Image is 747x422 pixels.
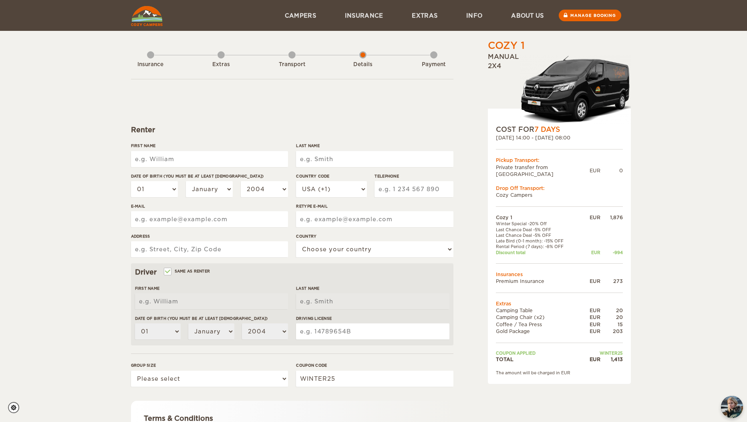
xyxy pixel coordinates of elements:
div: Driver [135,267,449,277]
div: 273 [600,278,623,285]
div: 20 [600,307,623,314]
td: Late Bird (0-1 month): -15% OFF [496,238,581,244]
input: e.g. Smith [296,151,453,167]
img: Cozy Campers [131,6,163,26]
td: Camping Table [496,307,581,314]
div: 203 [600,328,623,335]
td: TOTAL [496,356,581,363]
label: First Name [135,285,288,291]
td: WINTER25 [581,350,622,356]
label: Country Code [296,173,366,179]
label: Driving License [296,315,449,321]
td: Winter Special -20% Off [496,221,581,226]
div: 15 [600,321,623,328]
div: EUR [581,214,600,221]
div: Renter [131,125,453,135]
input: e.g. example@example.com [131,211,288,227]
label: Date of birth (You must be at least [DEMOGRAPHIC_DATA]) [135,315,288,321]
input: e.g. William [135,293,288,309]
div: Drop Off Transport: [496,185,623,192]
label: Group size [131,362,288,368]
label: Telephone [375,173,453,179]
input: e.g. 1 234 567 890 [375,181,453,197]
label: Coupon code [296,362,453,368]
div: Manual 2x4 [488,52,631,125]
img: Freyja at Cozy Campers [721,396,743,418]
input: e.g. 14789654B [296,323,449,339]
input: Same as renter [165,270,170,275]
td: Last Chance Deal -5% OFF [496,232,581,238]
div: Transport [270,61,314,69]
input: e.g. Street, City, Zip Code [131,241,288,257]
td: Extras [496,300,623,307]
input: e.g. Smith [296,293,449,309]
input: e.g. example@example.com [296,211,453,227]
div: 0 [600,167,623,174]
div: EUR [581,307,600,314]
td: Cozy Campers [496,192,623,198]
div: EUR [581,250,600,255]
div: EUR [590,167,600,174]
span: 7 Days [534,125,560,133]
div: Pickup Transport: [496,157,623,164]
td: Coupon applied [496,350,581,356]
td: Last Chance Deal -5% OFF [496,227,581,232]
label: Country [296,233,453,239]
label: Date of birth (You must be at least [DEMOGRAPHIC_DATA]) [131,173,288,179]
td: Gold Package [496,328,581,335]
div: Insurance [129,61,173,69]
img: Stuttur-m-c-logo-2.png [520,55,631,125]
div: 20 [600,314,623,321]
div: EUR [581,278,600,285]
div: COST FOR [496,125,623,134]
div: Extras [199,61,243,69]
div: 1,413 [600,356,623,363]
label: First Name [131,143,288,149]
td: Private transfer from [GEOGRAPHIC_DATA] [496,164,590,178]
div: Payment [412,61,456,69]
div: EUR [581,356,600,363]
a: Cookie settings [8,402,24,413]
div: -994 [600,250,623,255]
button: chat-button [721,396,743,418]
div: EUR [581,321,600,328]
label: E-mail [131,203,288,209]
div: The amount will be charged in EUR [496,370,623,376]
label: Same as renter [165,267,210,275]
div: EUR [581,328,600,335]
div: [DATE] 14:00 - [DATE] 08:00 [496,134,623,141]
label: Last Name [296,285,449,291]
td: Insurances [496,271,623,278]
div: Cozy 1 [488,39,525,52]
div: EUR [581,314,600,321]
label: Retype E-mail [296,203,453,209]
a: Manage booking [559,10,621,21]
input: e.g. William [131,151,288,167]
td: Rental Period (7 days): -8% OFF [496,244,581,249]
td: Premium Insurance [496,278,581,285]
td: Camping Chair (x2) [496,314,581,321]
div: Details [341,61,385,69]
td: Coffee / Tea Press [496,321,581,328]
div: 1,876 [600,214,623,221]
td: Cozy 1 [496,214,581,221]
label: Last Name [296,143,453,149]
label: Address [131,233,288,239]
td: Discount total [496,250,581,255]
